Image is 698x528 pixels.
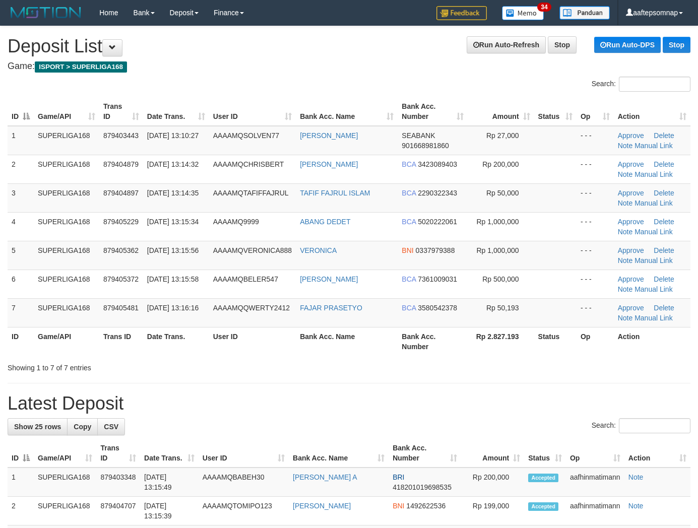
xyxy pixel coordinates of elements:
[103,189,139,197] span: 879404897
[566,439,624,468] th: Op: activate to sort column ascending
[147,275,199,283] span: [DATE] 13:15:58
[577,97,614,126] th: Op: activate to sort column ascending
[402,275,416,283] span: BCA
[103,218,139,226] span: 879405229
[654,189,674,197] a: Delete
[577,183,614,212] td: - - -
[34,97,99,126] th: Game/API: activate to sort column ascending
[634,285,673,293] a: Manual Link
[213,246,292,254] span: AAAAMQVERONICA888
[393,473,404,481] span: BRI
[300,275,358,283] a: [PERSON_NAME]
[8,418,68,435] a: Show 25 rows
[103,304,139,312] span: 879405481
[8,298,34,327] td: 7
[8,5,84,20] img: MOTION_logo.png
[402,131,435,140] span: SEABANK
[618,275,644,283] a: Approve
[614,97,690,126] th: Action: activate to sort column ascending
[402,142,449,150] span: Copy 901668981860 to clipboard
[618,256,633,265] a: Note
[548,36,577,53] a: Stop
[654,246,674,254] a: Delete
[418,189,457,197] span: Copy 2290322343 to clipboard
[461,439,525,468] th: Amount: activate to sort column ascending
[34,126,99,155] td: SUPERLIGA168
[418,304,457,312] span: Copy 3580542378 to clipboard
[34,298,99,327] td: SUPERLIGA168
[300,304,362,312] a: FAJAR PRASETYO
[634,256,673,265] a: Manual Link
[618,170,633,178] a: Note
[468,327,534,356] th: Rp 2.827.193
[577,241,614,270] td: - - -
[566,468,624,497] td: aafhinmatimann
[97,418,125,435] a: CSV
[618,246,644,254] a: Approve
[619,77,690,92] input: Search:
[209,97,296,126] th: User ID: activate to sort column ascending
[486,131,519,140] span: Rp 27,000
[528,502,558,511] span: Accepted
[34,468,96,497] td: SUPERLIGA168
[99,97,143,126] th: Trans ID: activate to sort column ascending
[436,6,487,20] img: Feedback.jpg
[8,97,34,126] th: ID: activate to sort column descending
[486,189,519,197] span: Rp 50,000
[8,393,690,414] h1: Latest Deposit
[199,497,289,525] td: AAAAMQTOMIPO123
[34,497,96,525] td: SUPERLIGA168
[406,502,446,510] span: Copy 1492622536 to clipboard
[398,97,467,126] th: Bank Acc. Number: activate to sort column ascending
[143,97,209,126] th: Date Trans.: activate to sort column ascending
[534,327,577,356] th: Status
[140,439,199,468] th: Date Trans.: activate to sort column ascending
[402,189,416,197] span: BCA
[618,285,633,293] a: Note
[634,199,673,207] a: Manual Link
[566,497,624,525] td: aafhinmatimann
[618,142,633,150] a: Note
[577,298,614,327] td: - - -
[614,327,690,356] th: Action
[296,97,398,126] th: Bank Acc. Name: activate to sort column ascending
[654,275,674,283] a: Delete
[393,483,452,491] span: Copy 418201019698535 to clipboard
[104,423,118,431] span: CSV
[577,155,614,183] td: - - -
[300,160,358,168] a: [PERSON_NAME]
[398,327,467,356] th: Bank Acc. Number
[140,468,199,497] td: [DATE] 13:15:49
[634,142,673,150] a: Manual Link
[628,502,644,510] a: Note
[293,502,351,510] a: [PERSON_NAME]
[300,131,358,140] a: [PERSON_NAME]
[34,155,99,183] td: SUPERLIGA168
[14,423,61,431] span: Show 25 rows
[618,218,644,226] a: Approve
[199,468,289,497] td: AAAAMQBABEH30
[619,418,690,433] input: Search:
[8,327,34,356] th: ID
[634,170,673,178] a: Manual Link
[618,199,633,207] a: Note
[34,183,99,212] td: SUPERLIGA168
[577,126,614,155] td: - - -
[618,131,644,140] a: Approve
[103,246,139,254] span: 879405362
[96,497,140,525] td: 879404707
[618,228,633,236] a: Note
[289,439,389,468] th: Bank Acc. Name: activate to sort column ascending
[402,160,416,168] span: BCA
[8,439,34,468] th: ID: activate to sort column descending
[577,212,614,241] td: - - -
[559,6,610,20] img: panduan.png
[147,189,199,197] span: [DATE] 13:14:35
[418,218,457,226] span: Copy 5020222061 to clipboard
[402,218,416,226] span: BCA
[528,474,558,482] span: Accepted
[143,327,209,356] th: Date Trans.
[628,473,644,481] a: Note
[534,97,577,126] th: Status: activate to sort column ascending
[618,304,644,312] a: Approve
